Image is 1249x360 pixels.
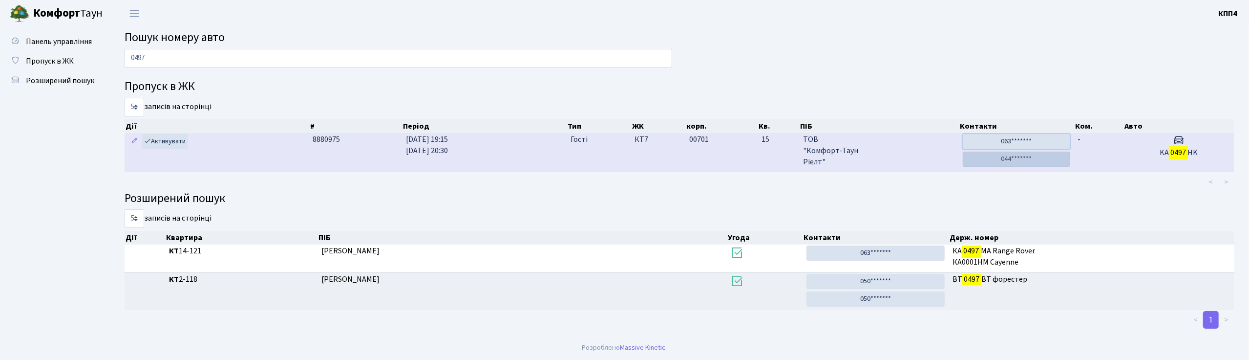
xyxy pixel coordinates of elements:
[631,119,685,133] th: ЖК
[803,231,949,245] th: Контакти
[953,274,1230,285] span: ВТ ВТ форестер
[635,134,681,145] span: КТ7
[1123,119,1234,133] th: Авто
[1218,8,1237,20] a: КПП4
[949,231,1235,245] th: Держ. номер
[125,80,1234,94] h4: Пропуск в ЖК
[26,56,74,67] span: Пропуск в ЖК
[799,119,959,133] th: ПІБ
[582,342,667,353] div: Розроблено .
[402,119,567,133] th: Період
[1218,8,1237,19] b: КПП4
[762,134,795,145] span: 15
[1127,148,1230,157] h5: KA HK
[689,134,709,145] span: 00701
[953,246,1230,268] span: КА МА Range Rover КА0001НМ Cayenne
[321,246,380,256] span: [PERSON_NAME]
[685,119,758,133] th: корп.
[169,246,314,257] span: 14-121
[169,274,179,285] b: КТ
[727,231,803,245] th: Угода
[10,4,29,23] img: logo.png
[125,98,212,116] label: записів на сторінці
[26,36,92,47] span: Панель управління
[962,244,980,258] mark: 0497
[165,231,318,245] th: Квартира
[959,119,1074,133] th: Контакти
[142,134,188,149] a: Активувати
[406,134,448,156] span: [DATE] 19:15 [DATE] 20:30
[5,32,103,51] a: Панель управління
[1078,134,1081,145] span: -
[620,342,666,353] a: Massive Kinetic
[758,119,799,133] th: Кв.
[803,134,955,168] span: ТОВ "Комфорт-Таун Ріелт"
[5,71,103,90] a: Розширений пошук
[125,29,225,46] span: Пошук номеру авто
[313,134,340,145] span: 8880975
[128,134,140,149] a: Редагувати
[321,274,380,285] span: [PERSON_NAME]
[125,192,1234,206] h4: Розширений пошук
[33,5,80,21] b: Комфорт
[125,209,144,228] select: записів на сторінці
[1203,311,1219,329] a: 1
[571,134,588,145] span: Гості
[125,231,165,245] th: Дії
[26,75,94,86] span: Розширений пошук
[125,98,144,116] select: записів на сторінці
[962,272,981,286] mark: 0497
[122,5,147,22] button: Переключити навігацію
[125,49,672,67] input: Пошук
[125,119,309,133] th: Дії
[567,119,631,133] th: Тип
[1169,146,1187,159] mark: 0497
[5,51,103,71] a: Пропуск в ЖК
[125,209,212,228] label: записів на сторінці
[1074,119,1123,133] th: Ком.
[33,5,103,22] span: Таун
[169,246,179,256] b: КТ
[169,274,314,285] span: 2-118
[318,231,726,245] th: ПІБ
[309,119,402,133] th: #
